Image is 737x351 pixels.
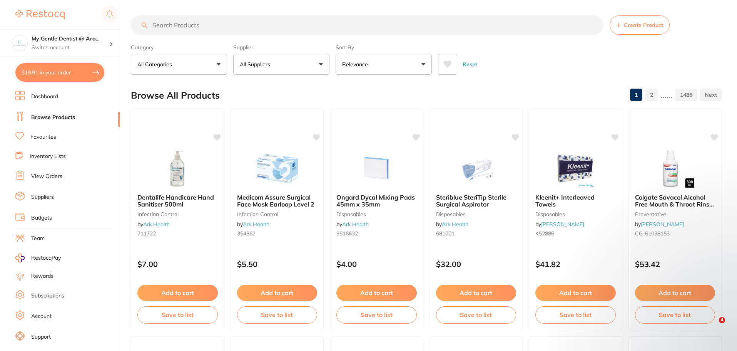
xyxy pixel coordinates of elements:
a: Account [31,312,52,320]
img: Dentalife Handicare Hand Sanitiser 500ml [152,149,202,188]
span: 711722 [137,230,156,237]
a: Team [31,235,45,242]
a: Inventory Lists [30,153,66,160]
b: Ongard Dycal Mixing Pads 45mm x 35mm [336,194,417,208]
a: 1486 [675,87,697,102]
img: Steriblue SteriTip Sterile Surgical Aspirator [451,149,501,188]
label: Category [131,44,227,51]
small: preventative [635,211,715,217]
button: Add to cart [535,285,616,301]
label: Supplier [233,44,329,51]
small: disposables [336,211,417,217]
span: Steriblue SteriTip Sterile Surgical Aspirator [436,193,506,208]
a: Ark Health [342,221,369,228]
a: Ark Health [442,221,468,228]
a: Support [31,333,51,341]
img: My Gentle Dentist @ Arana Hills [12,35,27,51]
a: Ark Health [143,221,170,228]
p: Switch account [32,44,109,52]
b: Dentalife Handicare Hand Sanitiser 500ml [137,194,218,208]
span: CG-61038153 [635,230,670,237]
p: $4.00 [336,260,417,269]
button: $19.91 in your order [15,63,104,82]
img: Medicom Assure Surgical Face Mask Earloop Level 2 [252,149,302,188]
span: 354367 [237,230,256,237]
span: by [535,221,584,228]
small: infection control [137,211,218,217]
a: 2 [645,87,658,102]
p: $53.42 [635,260,715,269]
img: Kleenit+ Interleaved Towels [550,149,600,188]
p: All Suppliers [240,60,273,68]
a: 1 [630,87,642,102]
a: Dashboard [31,93,58,101]
span: by [635,221,684,228]
span: 681001 [436,230,455,237]
span: by [336,221,369,228]
span: by [137,221,170,228]
span: K52886 [535,230,554,237]
a: Ark Health [243,221,269,228]
button: Save to list [336,306,417,323]
a: Restocq Logo [15,6,65,24]
button: All Suppliers [233,54,329,75]
button: Reset [460,54,480,75]
span: by [237,221,269,228]
h2: Browse All Products [131,90,220,101]
span: Ongard Dycal Mixing Pads 45mm x 35mm [336,193,415,208]
a: Browse Products [31,114,75,121]
button: Save to list [137,306,218,323]
a: View Orders [31,173,62,180]
h4: My Gentle Dentist @ Arana Hills [32,35,109,43]
a: [PERSON_NAME] [541,221,584,228]
p: $32.00 [436,260,516,269]
b: Colgate Savacol Alcohol Free Mouth & Throat Rinse 300ml X 6 [635,194,715,208]
p: ...... [661,91,672,99]
span: 4 [719,317,725,323]
button: Create Product [610,15,670,35]
span: RestocqPay [31,254,61,262]
img: Ongard Dycal Mixing Pads 45mm x 35mm [351,149,401,188]
iframe: Intercom live chat [703,317,722,336]
small: disposables [535,211,616,217]
span: by [436,221,468,228]
a: [PERSON_NAME] [641,221,684,228]
button: Add to cart [336,285,417,301]
button: Relevance [336,54,432,75]
span: 9516632 [336,230,358,237]
span: Colgate Savacol Alcohol Free Mouth & Throat Rinse 300ml X 6 [635,193,714,215]
button: Add to cart [436,285,516,301]
p: All Categories [137,60,175,68]
img: Restocq Logo [15,10,65,19]
small: disposables [436,211,516,217]
p: Relevance [342,60,371,68]
p: $7.00 [137,260,218,269]
img: Colgate Savacol Alcohol Free Mouth & Throat Rinse 300ml X 6 [650,149,700,188]
button: Save to list [436,306,516,323]
span: Dentalife Handicare Hand Sanitiser 500ml [137,193,214,208]
button: All Categories [131,54,227,75]
button: Add to cart [137,285,218,301]
a: Favourites [30,133,56,141]
b: Medicom Assure Surgical Face Mask Earloop Level 2 [237,194,318,208]
span: Create Product [624,22,663,28]
a: Suppliers [31,193,54,201]
a: Rewards [31,272,53,280]
button: Save to list [237,306,318,323]
label: Sort By [336,44,432,51]
button: Add to cart [237,285,318,301]
small: infection control [237,211,318,217]
a: Subscriptions [31,292,64,300]
b: Kleenit+ Interleaved Towels [535,194,616,208]
a: Budgets [31,214,52,222]
b: Steriblue SteriTip Sterile Surgical Aspirator [436,194,516,208]
span: Kleenit+ Interleaved Towels [535,193,595,208]
button: Save to list [535,306,616,323]
input: Search Products [131,15,603,35]
img: RestocqPay [15,254,25,262]
iframe: Intercom notifications message [583,272,737,330]
a: RestocqPay [15,254,61,262]
span: Medicom Assure Surgical Face Mask Earloop Level 2 [237,193,314,208]
p: $41.82 [535,260,616,269]
p: $5.50 [237,260,318,269]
